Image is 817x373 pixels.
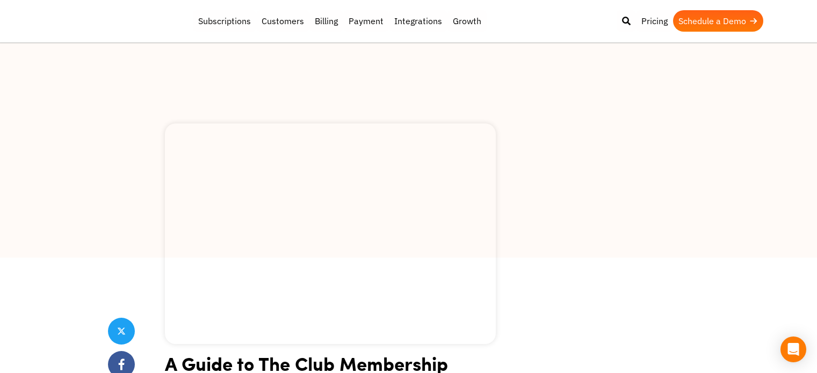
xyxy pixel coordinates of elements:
[389,10,447,32] a: Integrations
[49,8,143,36] img: Subscriptionflow
[343,10,389,32] a: Payment
[636,10,673,32] a: Pricing
[256,10,309,32] a: Customers
[780,337,806,362] div: Open Intercom Messenger
[165,123,496,344] img: Club Membership Business Model Everything You Need to Know
[193,10,256,32] a: Subscriptions
[447,10,487,32] a: Growth
[673,10,763,32] a: Schedule a Demo
[309,10,343,32] a: Billing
